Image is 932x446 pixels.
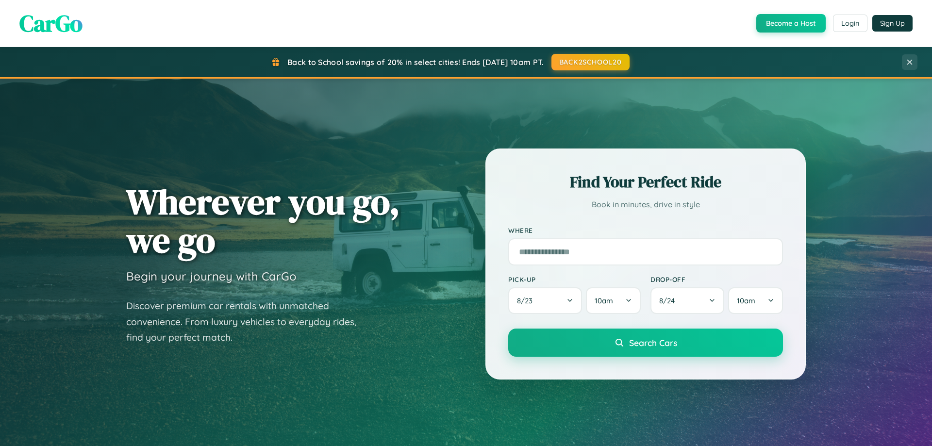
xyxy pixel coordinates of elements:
h2: Find Your Perfect Ride [508,171,783,193]
span: Search Cars [629,337,677,348]
label: Drop-off [650,275,783,283]
button: Search Cars [508,329,783,357]
span: CarGo [19,7,83,39]
button: BACK2SCHOOL20 [551,54,630,70]
label: Pick-up [508,275,641,283]
span: 8 / 24 [659,296,680,305]
h3: Begin your journey with CarGo [126,269,297,283]
button: Become a Host [756,14,826,33]
span: 8 / 23 [517,296,537,305]
span: 10am [595,296,613,305]
button: 10am [586,287,641,314]
button: 8/23 [508,287,582,314]
span: 10am [737,296,755,305]
p: Discover premium car rentals with unmatched convenience. From luxury vehicles to everyday rides, ... [126,298,369,346]
h1: Wherever you go, we go [126,182,400,259]
p: Book in minutes, drive in style [508,198,783,212]
button: Login [833,15,867,32]
label: Where [508,226,783,234]
button: 10am [728,287,783,314]
button: Sign Up [872,15,913,32]
button: 8/24 [650,287,724,314]
span: Back to School savings of 20% in select cities! Ends [DATE] 10am PT. [287,57,544,67]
